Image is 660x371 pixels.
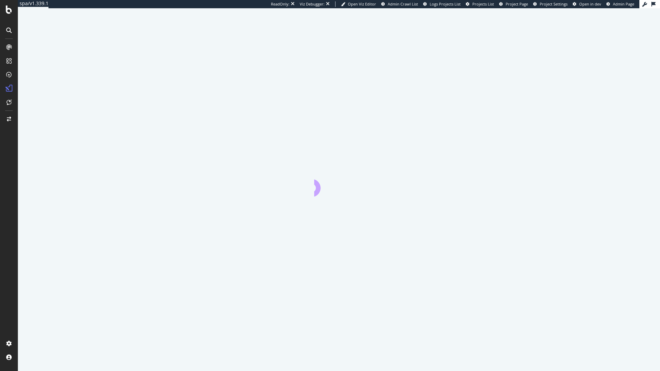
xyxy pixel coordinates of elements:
[472,1,494,7] span: Projects List
[314,172,364,197] div: animation
[430,1,461,7] span: Logs Projects List
[388,1,418,7] span: Admin Crawl List
[423,1,461,7] a: Logs Projects List
[300,1,324,7] div: Viz Debugger:
[613,1,634,7] span: Admin Page
[499,1,528,7] a: Project Page
[381,1,418,7] a: Admin Crawl List
[573,1,601,7] a: Open in dev
[466,1,494,7] a: Projects List
[271,1,289,7] div: ReadOnly:
[341,1,376,7] a: Open Viz Editor
[606,1,634,7] a: Admin Page
[533,1,568,7] a: Project Settings
[540,1,568,7] span: Project Settings
[579,1,601,7] span: Open in dev
[348,1,376,7] span: Open Viz Editor
[506,1,528,7] span: Project Page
